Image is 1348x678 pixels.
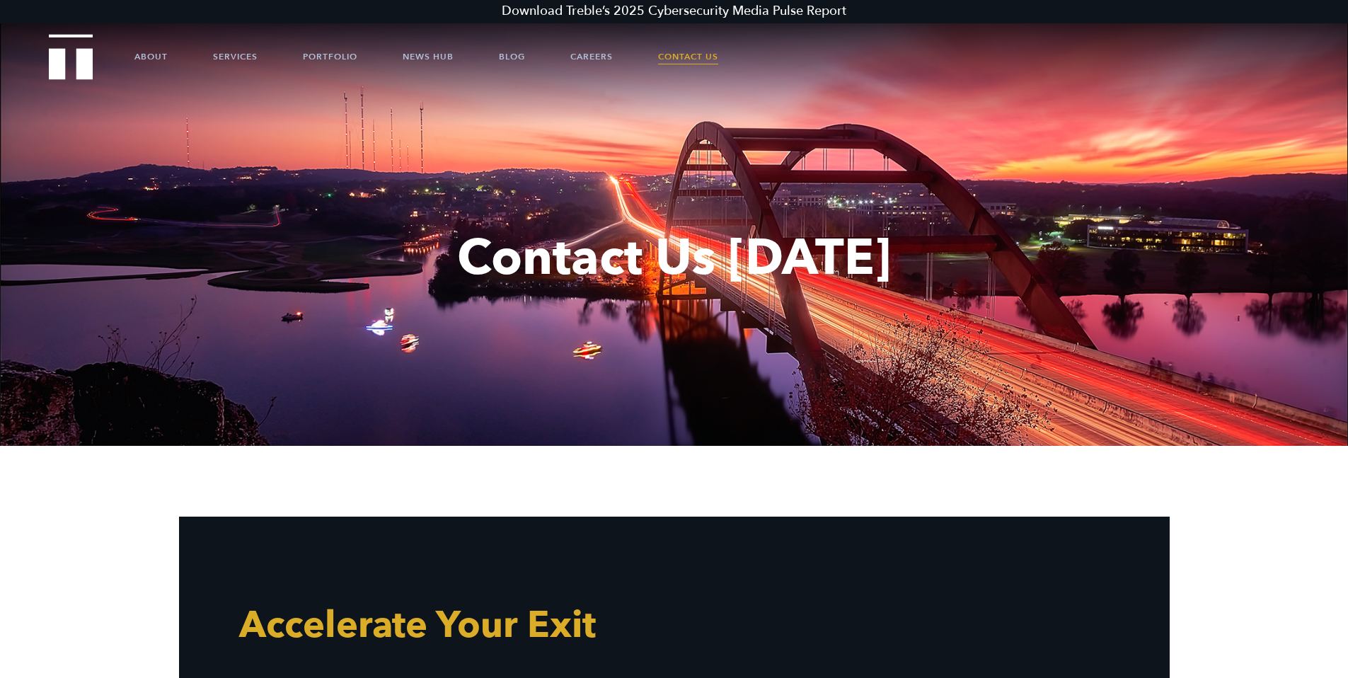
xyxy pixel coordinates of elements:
[49,34,93,79] img: Treble logo
[658,35,718,78] a: Contact Us
[303,35,357,78] a: Portfolio
[134,35,168,78] a: About
[403,35,454,78] a: News Hub
[50,35,92,79] a: Treble Homepage
[570,35,613,78] a: Careers
[239,600,689,651] h2: Accelerate Your Exit
[499,35,525,78] a: Blog
[213,35,258,78] a: Services
[11,224,1337,292] h1: Contact Us [DATE]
